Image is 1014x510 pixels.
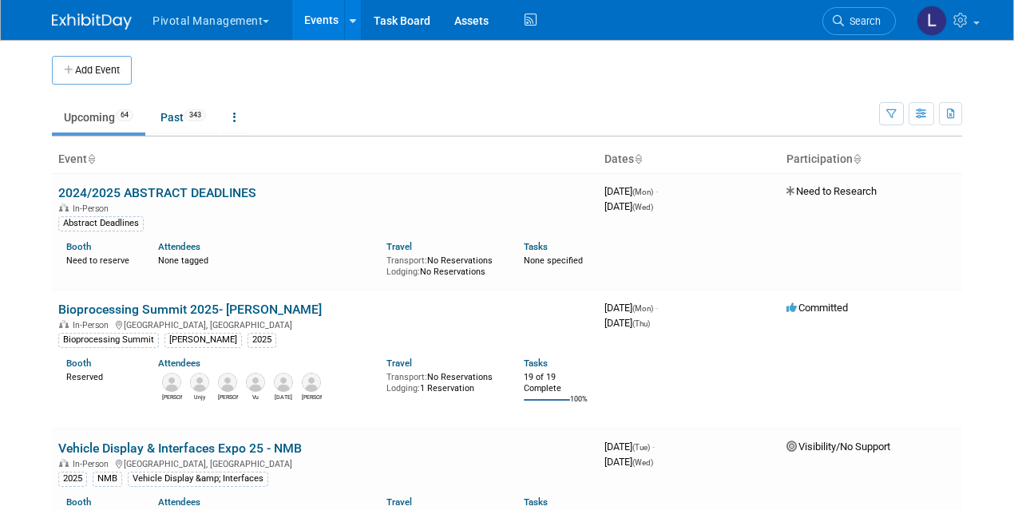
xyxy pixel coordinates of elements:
div: [PERSON_NAME] [164,333,242,347]
span: [DATE] [604,302,658,314]
a: 2024/2025 ABSTRACT DEADLINES [58,185,256,200]
a: Booth [66,496,91,508]
span: [DATE] [604,441,655,453]
div: Vehicle Display &amp; Interfaces [128,472,268,486]
span: None specified [524,255,583,266]
div: Unjy Park [190,392,210,401]
a: Tasks [524,358,548,369]
span: [DATE] [604,200,653,212]
div: Need to reserve [66,252,134,267]
div: Raja Srinivas [274,392,294,401]
span: In-Person [73,204,113,214]
span: Transport: [386,255,427,266]
img: Raja Srinivas [274,373,293,392]
a: Sort by Start Date [634,152,642,165]
div: Reserved [66,369,134,383]
img: In-Person Event [59,320,69,328]
img: Kevin LeShane [302,373,321,392]
div: No Reservations 1 Reservation [386,369,500,393]
span: - [652,441,655,453]
button: Add Event [52,56,132,85]
a: Tasks [524,241,548,252]
a: Travel [386,241,412,252]
img: Traci Haddock [218,373,237,392]
img: In-Person Event [59,459,69,467]
div: Kevin LeShane [302,392,322,401]
span: [DATE] [604,317,650,329]
img: Unjy Park [190,373,209,392]
span: [DATE] [604,185,658,197]
span: In-Person [73,459,113,469]
div: No Reservations No Reservations [386,252,500,277]
span: Visibility/No Support [786,441,890,453]
span: (Mon) [632,304,653,313]
span: Lodging: [386,267,420,277]
span: [DATE] [604,456,653,468]
img: Omar El-Ghouch [162,373,181,392]
div: 19 of 19 Complete [524,372,592,393]
span: - [656,185,658,197]
span: (Tue) [632,443,650,452]
img: Vu Nguyen [246,373,265,392]
span: Search [844,15,881,27]
th: Dates [598,146,780,173]
a: Upcoming64 [52,102,145,132]
div: Abstract Deadlines [58,216,144,231]
a: Booth [66,241,91,252]
span: (Mon) [632,188,653,196]
a: Tasks [524,496,548,508]
div: None tagged [158,252,375,267]
td: 100% [570,395,588,417]
span: Need to Research [786,185,877,197]
a: Bioprocessing Summit 2025- [PERSON_NAME] [58,302,322,317]
img: ExhibitDay [52,14,132,30]
div: NMB [93,472,122,486]
div: Traci Haddock [218,392,238,401]
th: Participation [780,146,962,173]
a: Travel [386,496,412,508]
div: Omar El-Ghouch [162,392,182,401]
span: Transport: [386,372,427,382]
a: Booth [66,358,91,369]
a: Vehicle Display & Interfaces Expo 25 - NMB [58,441,302,456]
div: 2025 [58,472,87,486]
div: Vu Nguyen [246,392,266,401]
span: (Wed) [632,458,653,467]
span: - [656,302,658,314]
a: Attendees [158,358,200,369]
a: Past343 [149,102,218,132]
span: In-Person [73,320,113,330]
div: Bioprocessing Summit [58,333,159,347]
th: Event [52,146,598,173]
a: Search [822,7,896,35]
a: Sort by Participation Type [853,152,861,165]
a: Attendees [158,241,200,252]
span: (Thu) [632,319,650,328]
img: In-Person Event [59,204,69,212]
div: [GEOGRAPHIC_DATA], [GEOGRAPHIC_DATA] [58,318,592,330]
a: Sort by Event Name [87,152,95,165]
img: Leslie Pelton [917,6,947,36]
span: Lodging: [386,383,420,393]
a: Attendees [158,496,200,508]
div: 2025 [248,333,276,347]
span: Committed [786,302,848,314]
span: (Wed) [632,203,653,212]
span: 64 [116,109,133,121]
span: 343 [184,109,206,121]
a: Travel [386,358,412,369]
div: [GEOGRAPHIC_DATA], [GEOGRAPHIC_DATA] [58,457,592,469]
